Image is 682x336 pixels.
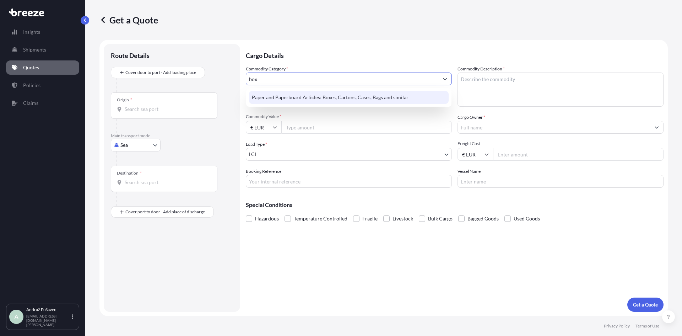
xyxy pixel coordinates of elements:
span: Fragile [362,213,378,224]
button: Show suggestions [650,121,663,134]
p: Get a Quote [633,301,658,308]
p: Special Conditions [246,202,664,208]
p: Cargo Details [246,44,664,65]
p: Claims [23,100,38,107]
span: Cover port to door - Add place of discharge [125,208,205,215]
input: Select a commodity type [246,73,439,85]
button: Show suggestions [439,73,451,85]
label: Booking Reference [246,168,281,175]
label: Commodity Category [246,65,288,73]
p: Shipments [23,46,46,53]
p: Main transport mode [111,133,233,139]
span: Livestock [393,213,413,224]
span: Temperature Controlled [294,213,347,224]
input: Enter amount [493,148,664,161]
p: Quotes [23,64,39,71]
label: Cargo Owner [458,114,485,121]
span: A [14,313,18,320]
div: Paper and Paperboard Articles: Boxes, Cartons, Cases, Bags and similar [249,91,449,104]
span: LCL [249,151,257,158]
input: Destination [125,179,209,186]
input: Origin [125,106,209,113]
label: Vessel Name [458,168,481,175]
div: Origin [117,97,132,103]
input: Enter name [458,175,664,188]
p: Route Details [111,51,150,60]
p: Policies [23,82,40,89]
p: Get a Quote [99,14,158,26]
input: Your internal reference [246,175,452,188]
input: Full name [458,121,650,134]
span: Hazardous [255,213,279,224]
button: Select transport [111,139,161,151]
span: Used Goods [514,213,540,224]
div: Destination [117,170,142,176]
span: Freight Cost [458,141,664,146]
span: Commodity Value [246,114,452,119]
label: Commodity Description [458,65,505,73]
span: Bagged Goods [467,213,499,224]
p: [EMAIL_ADDRESS][DOMAIN_NAME][PERSON_NAME] [26,314,70,327]
span: Sea [120,142,128,149]
p: Insights [23,28,40,36]
span: Bulk Cargo [428,213,453,224]
input: Type amount [281,121,452,134]
p: Terms of Use [635,323,659,329]
span: Cover door to port - Add loading place [125,69,196,76]
span: Load Type [246,141,267,148]
p: Privacy Policy [604,323,630,329]
div: Suggestions [249,91,449,104]
p: Andraž Pušavec [26,307,70,313]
